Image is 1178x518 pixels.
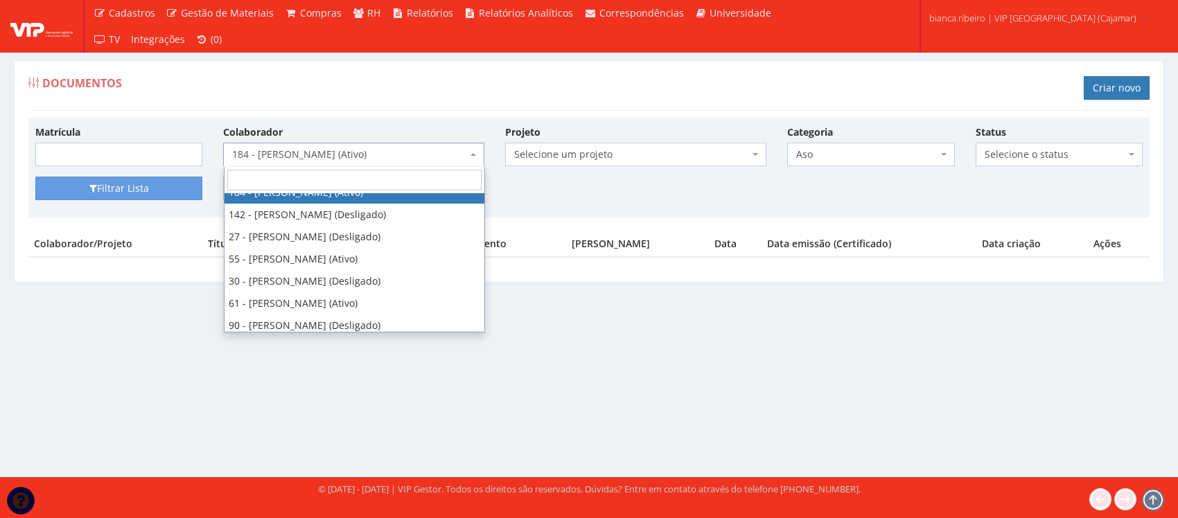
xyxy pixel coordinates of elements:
th: Ações [1088,231,1150,257]
th: Colaborador/Projeto [28,231,202,257]
span: 184 - FELIPE MACHADO (Ativo) [232,148,467,161]
th: Título [202,231,264,257]
span: RH [367,6,380,19]
span: Integrações [131,33,185,46]
label: Projeto [505,125,540,139]
span: Cadastros [109,6,155,19]
label: Matrícula [35,125,80,139]
li: 27 - [PERSON_NAME] (Desligado) [225,226,484,248]
button: Filtrar Lista [35,177,202,200]
li: 30 - [PERSON_NAME] (Desligado) [225,270,484,292]
span: Compras [300,6,342,19]
a: Criar novo [1084,76,1150,100]
th: Data [709,231,762,257]
th: Data vencimento [421,231,566,257]
a: (0) [191,26,228,53]
span: Selecione o status [985,148,1125,161]
label: Status [976,125,1006,139]
span: Selecione um projeto [514,148,749,161]
span: Relatórios Analíticos [479,6,573,19]
span: TV [109,33,120,46]
span: Aso [787,143,954,166]
div: © [DATE] - [DATE] | VIP Gestor. Todos os direitos são reservados. Dúvidas? Entre em contato atrav... [318,483,861,496]
li: 61 - [PERSON_NAME] (Ativo) [225,292,484,314]
li: 55 - [PERSON_NAME] (Ativo) [225,248,484,270]
span: 184 - FELIPE MACHADO (Ativo) [223,143,484,166]
span: Gestão de Materiais [181,6,274,19]
th: Data emissão (Certificado) [762,231,976,257]
img: logo [10,16,73,37]
span: bianca.ribeiro | VIP [GEOGRAPHIC_DATA] (Cajamar) [929,11,1136,25]
span: Relatórios [407,6,453,19]
a: TV [88,26,125,53]
span: Selecione um projeto [505,143,766,166]
span: Documentos [42,75,122,91]
span: Correspondências [599,6,684,19]
li: 142 - [PERSON_NAME] (Desligado) [225,204,484,226]
span: (0) [211,33,222,46]
th: Data criação [976,231,1088,257]
th: [PERSON_NAME] [566,231,708,257]
label: Colaborador [223,125,283,139]
label: Categoria [787,125,833,139]
a: Integrações [125,26,191,53]
span: Selecione o status [976,143,1143,166]
span: Aso [796,148,937,161]
li: 90 - [PERSON_NAME] (Desligado) [225,314,484,337]
span: Universidade [710,6,771,19]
